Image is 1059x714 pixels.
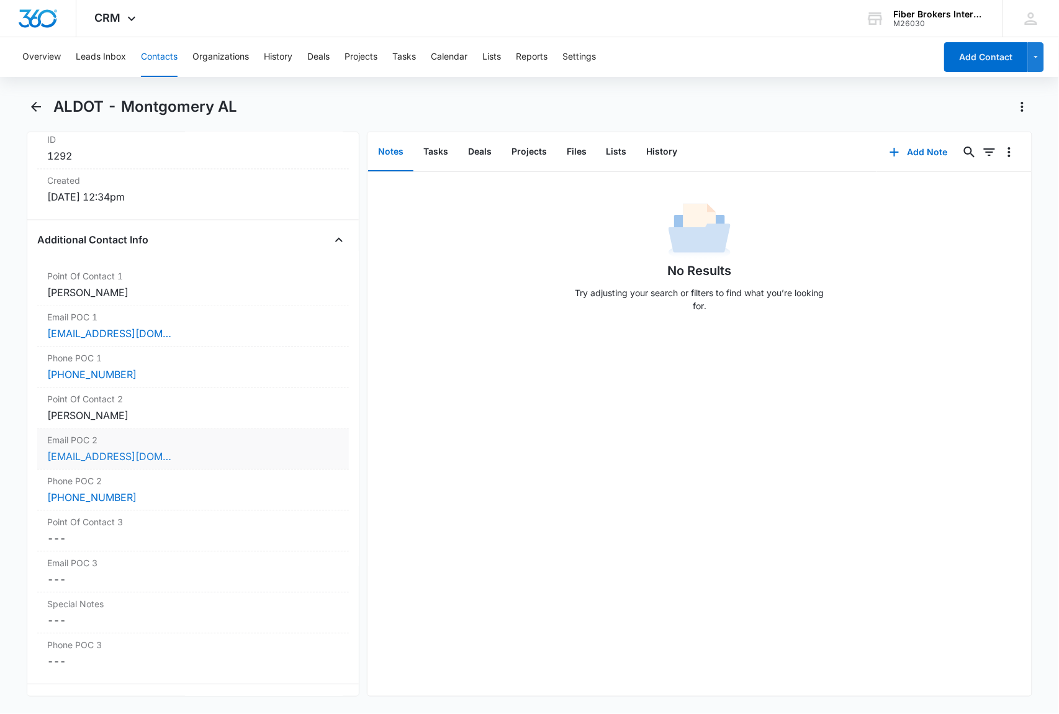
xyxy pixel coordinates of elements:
dd: --- [47,613,339,628]
label: Phone POC 1 [47,352,339,365]
dt: ID [47,133,339,147]
button: Lists [597,133,637,171]
div: Phone POC 3--- [37,634,349,674]
a: [EMAIL_ADDRESS][DOMAIN_NAME][US_STATE] [47,450,171,464]
div: Phone POC 2[PHONE_NUMBER] [37,470,349,511]
div: [PERSON_NAME] [47,286,339,301]
div: Created[DATE] 12:34pm [37,169,349,210]
button: Leads Inbox [76,37,126,77]
label: Point Of Contact 2 [47,393,339,406]
button: Close [329,230,349,250]
button: Reports [516,37,548,77]
div: Email POC 3--- [37,552,349,593]
div: ID1292 [37,129,349,169]
button: Projects [502,133,557,171]
dt: Created [47,174,339,188]
label: Phone POC 2 [47,475,339,488]
button: Back [27,97,46,117]
div: Phone POC 1[PHONE_NUMBER] [37,347,349,388]
button: Files [557,133,597,171]
label: Email POC 3 [47,557,339,570]
button: Actions [1012,97,1032,117]
label: Point Of Contact 1 [47,270,339,283]
div: Email POC 2[EMAIL_ADDRESS][DOMAIN_NAME][US_STATE] [37,429,349,470]
img: No Data [669,199,731,261]
button: Add Note [877,137,960,167]
h1: ALDOT - Montgomery AL [53,97,237,116]
h4: Additional Contact Info [37,233,148,248]
div: account name [894,9,985,19]
span: CRM [95,11,121,24]
dd: --- [47,572,339,587]
button: Add Contact [944,42,1028,72]
p: Try adjusting your search or filters to find what you’re looking for. [569,286,830,312]
label: Phone POC 3 [47,639,339,652]
button: Filters [980,142,999,162]
div: Special Notes--- [37,593,349,634]
button: Overview [22,37,61,77]
label: Email POC 2 [47,434,339,447]
dd: --- [47,654,339,669]
button: Settings [562,37,596,77]
div: Point Of Contact 1[PERSON_NAME] [37,265,349,306]
button: Contacts [141,37,178,77]
label: Point Of Contact 3 [47,516,339,529]
a: [PHONE_NUMBER] [47,490,137,505]
button: Deals [307,37,330,77]
div: Point Of Contact 3--- [37,511,349,552]
a: [EMAIL_ADDRESS][DOMAIN_NAME][US_STATE] [47,327,171,341]
button: Lists [482,37,501,77]
button: History [637,133,688,171]
button: Deals [458,133,502,171]
button: Tasks [392,37,416,77]
div: account id [894,19,985,28]
button: History [264,37,292,77]
label: Special Notes [47,598,339,611]
a: [PHONE_NUMBER] [47,368,137,382]
label: Email POC 1 [47,311,339,324]
div: Point Of Contact 2[PERSON_NAME] [37,388,349,429]
div: [PERSON_NAME] [47,409,339,423]
dd: --- [47,531,339,546]
button: Overflow Menu [999,142,1019,162]
h1: No Results [668,261,732,280]
button: Search... [960,142,980,162]
dd: [DATE] 12:34pm [47,190,339,205]
button: Calendar [431,37,467,77]
button: Projects [345,37,377,77]
button: Organizations [192,37,249,77]
dd: 1292 [47,149,339,164]
div: Email POC 1[EMAIL_ADDRESS][DOMAIN_NAME][US_STATE] [37,306,349,347]
button: Notes [368,133,413,171]
button: Tasks [413,133,458,171]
